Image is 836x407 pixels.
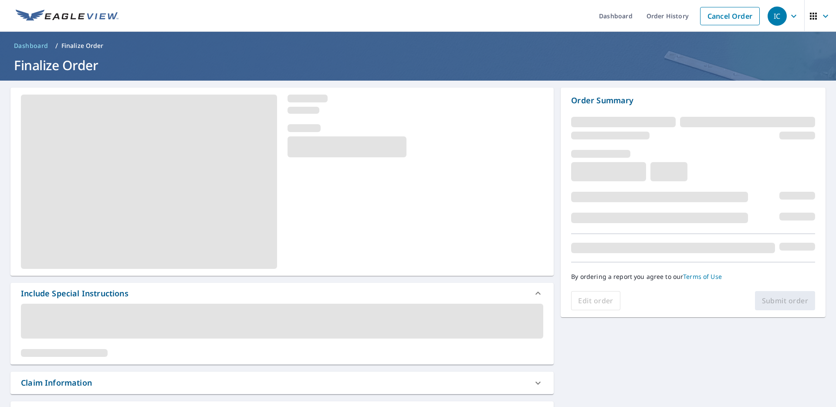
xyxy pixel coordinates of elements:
[55,41,58,51] li: /
[10,283,554,304] div: Include Special Instructions
[700,7,760,25] a: Cancel Order
[768,7,787,26] div: IC
[21,377,92,389] div: Claim Information
[571,95,815,106] p: Order Summary
[21,288,129,299] div: Include Special Instructions
[10,372,554,394] div: Claim Information
[683,272,722,281] a: Terms of Use
[16,10,118,23] img: EV Logo
[10,39,826,53] nav: breadcrumb
[10,56,826,74] h1: Finalize Order
[14,41,48,50] span: Dashboard
[10,39,52,53] a: Dashboard
[61,41,104,50] p: Finalize Order
[571,273,815,281] p: By ordering a report you agree to our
